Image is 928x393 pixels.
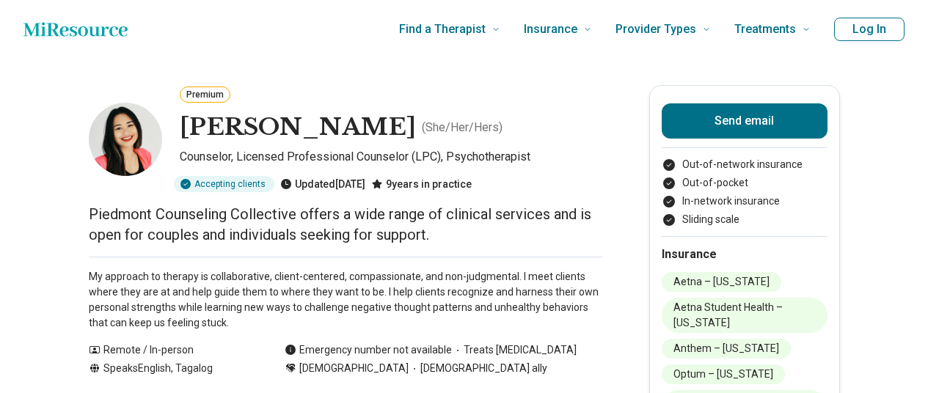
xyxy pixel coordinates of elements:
[180,87,230,103] button: Premium
[662,103,827,139] button: Send email
[662,157,827,172] li: Out-of-network insurance
[180,112,416,143] h1: [PERSON_NAME]
[89,269,602,331] p: My approach to therapy is collaborative, client-centered, compassionate, and non-judgmental. I me...
[834,18,905,41] button: Log In
[285,342,452,358] div: Emergency number not available
[662,212,827,227] li: Sliding scale
[280,176,365,192] div: Updated [DATE]
[524,19,577,40] span: Insurance
[399,19,486,40] span: Find a Therapist
[89,204,602,245] p: Piedmont Counseling Collective offers a wide range of clinical services and is open for couples a...
[734,19,796,40] span: Treatments
[662,194,827,209] li: In-network insurance
[662,364,785,384] li: Optum – [US_STATE]
[89,103,162,176] img: Jem Iwatsubo, Counselor
[662,272,781,292] li: Aetna – [US_STATE]
[662,175,827,191] li: Out-of-pocket
[422,119,503,136] p: ( She/Her/Hers )
[23,15,128,44] a: Home page
[180,148,602,170] p: Counselor, Licensed Professional Counselor (LPC), Psychotherapist
[89,342,255,358] div: Remote / In-person
[299,361,409,376] span: [DEMOGRAPHIC_DATA]
[452,342,577,358] span: Treats [MEDICAL_DATA]
[662,246,827,263] h2: Insurance
[409,361,547,376] span: [DEMOGRAPHIC_DATA] ally
[371,176,472,192] div: 9 years in practice
[174,176,274,192] div: Accepting clients
[662,339,791,359] li: Anthem – [US_STATE]
[662,298,827,333] li: Aetna Student Health – [US_STATE]
[89,361,255,376] div: Speaks English, Tagalog
[662,157,827,227] ul: Payment options
[615,19,696,40] span: Provider Types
